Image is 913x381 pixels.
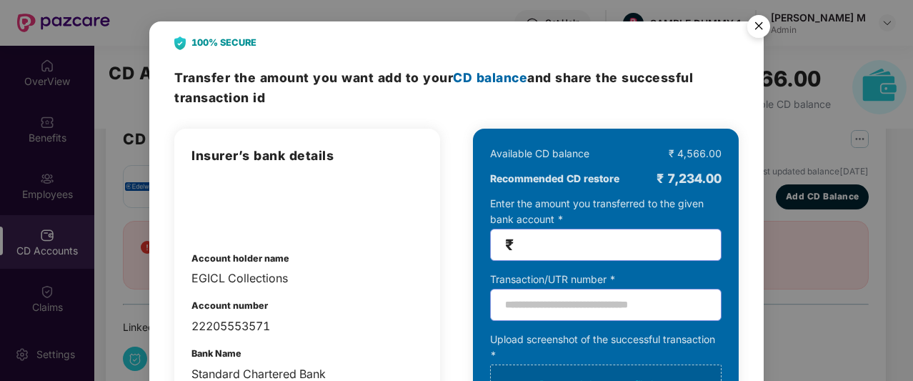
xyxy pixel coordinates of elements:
[191,348,241,359] b: Bank Name
[191,36,256,50] b: 100% SECURE
[490,272,722,287] div: Transaction/UTR number *
[739,8,777,46] button: Close
[313,70,527,85] span: you want add to your
[174,36,186,50] img: svg+xml;base64,PHN2ZyB4bWxucz0iaHR0cDovL3d3dy53My5vcmcvMjAwMC9zdmciIHdpZHRoPSIyNCIgaGVpZ2h0PSIyOC...
[739,9,779,49] img: svg+xml;base64,PHN2ZyB4bWxucz0iaHR0cDovL3d3dy53My5vcmcvMjAwMC9zdmciIHdpZHRoPSI1NiIgaGVpZ2h0PSI1Ni...
[657,169,722,189] div: ₹ 7,234.00
[191,317,423,335] div: 22205553571
[490,196,722,261] div: Enter the amount you transferred to the given bank account *
[490,146,589,162] div: Available CD balance
[191,253,289,264] b: Account holder name
[191,180,266,230] img: integrations
[191,269,423,287] div: EGICL Collections
[453,70,527,85] span: CD balance
[191,146,423,166] h3: Insurer’s bank details
[505,237,514,253] span: ₹
[174,68,739,107] h3: Transfer the amount and share the successful transaction id
[191,300,268,311] b: Account number
[490,171,619,187] b: Recommended CD restore
[669,146,722,162] div: ₹ 4,566.00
